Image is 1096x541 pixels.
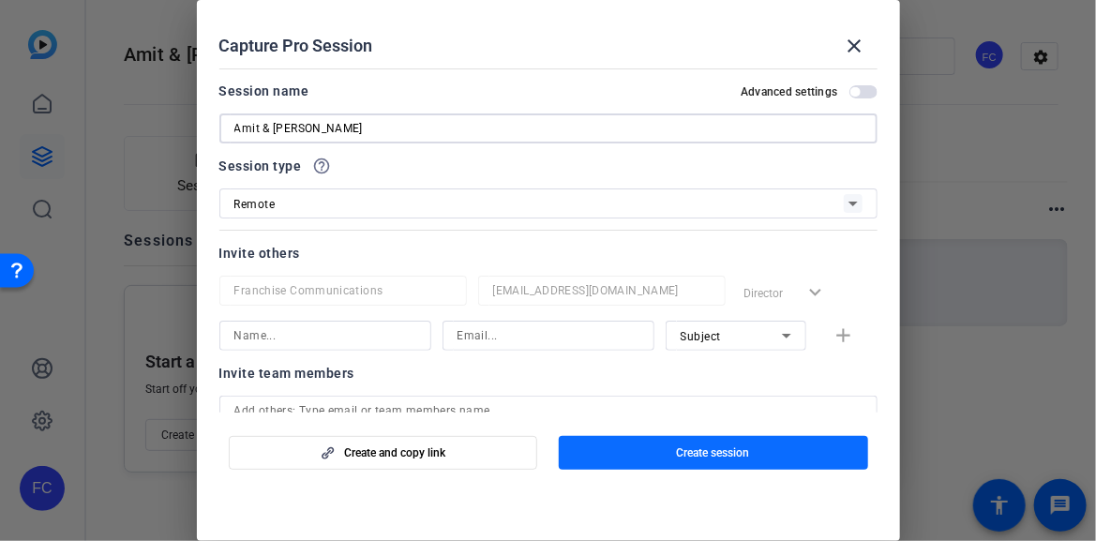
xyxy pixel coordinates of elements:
[234,198,276,211] span: Remote
[219,155,302,177] span: Session type
[234,324,416,347] input: Name...
[844,35,866,57] mat-icon: close
[458,324,639,347] input: Email...
[234,399,863,422] input: Add others: Type email or team members name
[493,279,711,302] input: Email...
[344,445,445,460] span: Create and copy link
[677,445,750,460] span: Create session
[219,80,309,102] div: Session name
[741,84,837,99] h2: Advanced settings
[219,23,878,68] div: Capture Pro Session
[219,242,878,264] div: Invite others
[234,117,863,140] input: Enter Session Name
[234,279,452,302] input: Name...
[219,362,878,384] div: Invite team members
[229,436,538,470] button: Create and copy link
[313,157,332,175] mat-icon: help_outline
[681,330,722,343] span: Subject
[559,436,868,470] button: Create session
